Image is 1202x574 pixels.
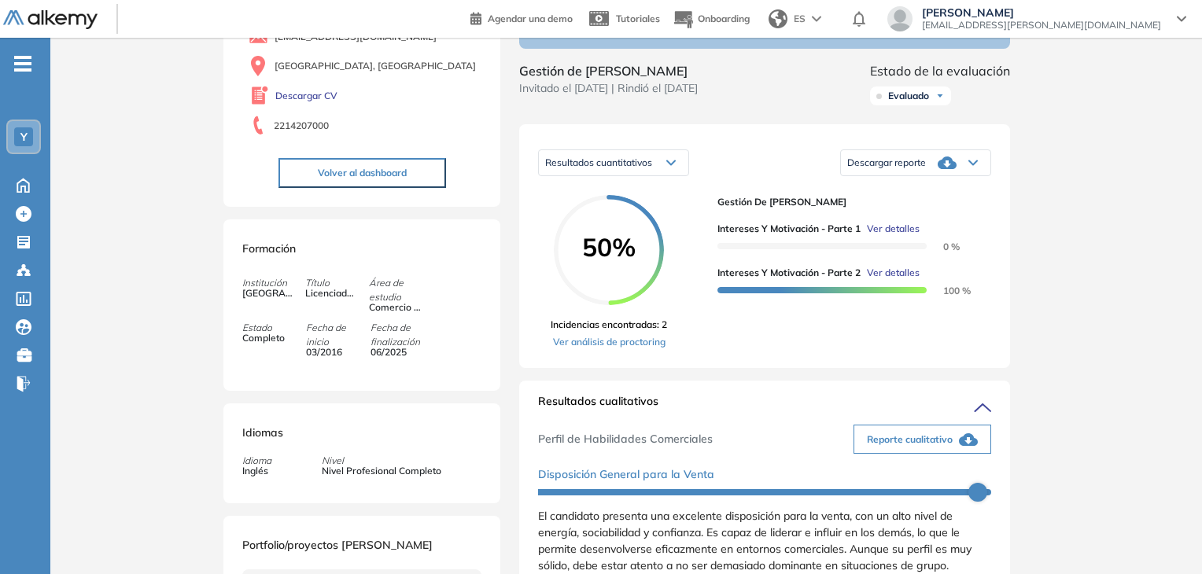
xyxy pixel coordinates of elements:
[673,2,750,36] button: Onboarding
[1123,499,1202,574] div: Widget de chat
[278,158,446,188] button: Volver al dashboard
[242,331,296,345] span: Completo
[538,393,658,418] span: Resultados cualitativos
[242,321,305,335] span: Estado
[3,10,98,30] img: Logo
[861,222,920,236] button: Ver detalles
[242,454,271,468] span: Idioma
[867,266,920,280] span: Ver detalles
[867,222,920,236] span: Ver detalles
[554,234,664,259] span: 50%
[371,345,424,359] span: 06/2025
[854,425,991,454] button: Reporte cualitativo
[14,62,31,65] i: -
[924,285,971,296] span: 100 %
[867,432,953,447] span: Reporte cualitativo
[551,318,667,332] span: Incidencias encontradas: 2
[1123,499,1202,574] iframe: Chat Widget
[794,12,806,26] span: ES
[20,131,28,143] span: Y
[519,61,698,80] span: Gestión de [PERSON_NAME]
[306,321,369,349] span: Fecha de inicio
[769,9,787,28] img: world
[369,300,422,315] span: Comercio internacional
[242,241,296,256] span: Formación
[812,16,821,22] img: arrow
[545,156,652,168] span: Resultados cuantitativos
[242,276,305,290] span: Institución
[717,195,979,209] span: Gestión de [PERSON_NAME]
[717,222,861,236] span: Intereses y Motivación - Parte 1
[616,13,660,24] span: Tutoriales
[538,509,972,572] span: El candidato presenta una excelente disposición para la venta, con un alto nivel de energía, soci...
[924,241,960,252] span: 0 %
[369,276,432,304] span: Área de estudio
[242,286,296,300] span: [GEOGRAPHIC_DATA]
[305,276,368,290] span: Título
[519,80,698,97] span: Invitado el [DATE] | Rindió el [DATE]
[322,454,441,468] span: Nivel
[274,119,329,133] span: 2214207000
[935,91,945,101] img: Ícono de flecha
[275,59,476,73] span: [GEOGRAPHIC_DATA], [GEOGRAPHIC_DATA]
[242,464,271,478] span: Inglés
[861,266,920,280] button: Ver detalles
[322,464,441,478] span: Nivel Profesional Completo
[371,321,433,349] span: Fecha de finalización
[922,19,1161,31] span: [EMAIL_ADDRESS][PERSON_NAME][DOMAIN_NAME]
[922,6,1161,19] span: [PERSON_NAME]
[551,335,667,349] a: Ver análisis de proctoring
[306,345,359,359] span: 03/2016
[470,8,573,27] a: Agendar una demo
[538,466,714,483] span: Disposición General para la Venta
[538,431,713,447] span: Perfil de Habilidades Comerciales
[888,90,929,102] span: Evaluado
[847,156,926,169] span: Descargar reporte
[242,425,283,440] span: Idiomas
[717,266,861,280] span: Intereses y Motivación - Parte 2
[275,89,337,103] a: Descargar CV
[305,286,359,300] span: Licenciado en Comercio Internacional
[870,61,1010,80] span: Estado de la evaluación
[242,538,433,552] span: Portfolio/proyectos [PERSON_NAME]
[698,13,750,24] span: Onboarding
[488,13,573,24] span: Agendar una demo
